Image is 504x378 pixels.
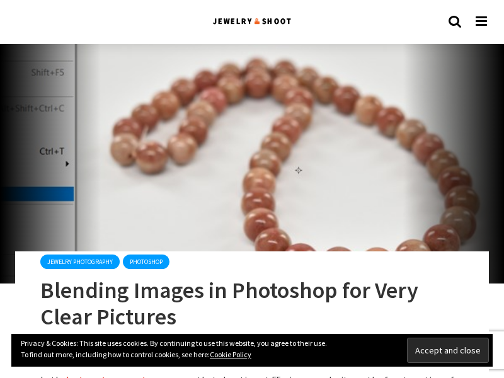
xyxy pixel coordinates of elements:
h1: Blending Images in Photoshop for Very Clear Pictures [40,277,464,330]
a: Cookie Policy [210,350,251,359]
img: Jewelry Photographer Bay Area - San Francisco | Nationwide via Mail [212,17,292,26]
input: Accept and close [407,338,489,363]
a: Jewelry Photography [40,255,120,269]
a: Photoshop [123,255,169,269]
div: Privacy & Cookies: This site uses cookies. By continuing to use this website, you agree to their ... [11,334,493,367]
